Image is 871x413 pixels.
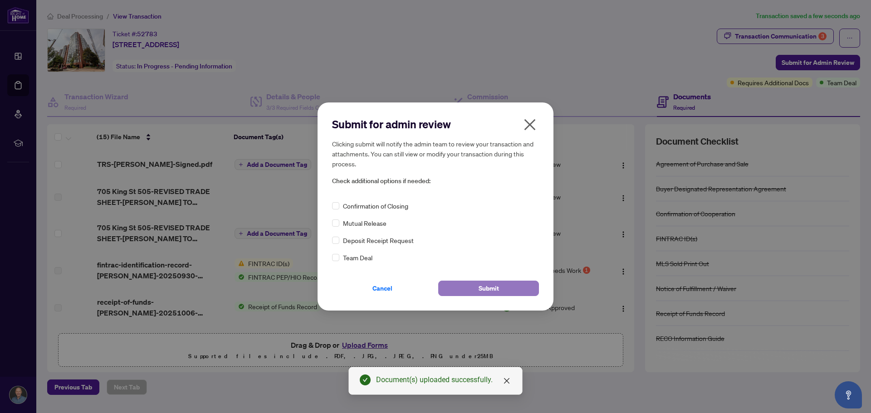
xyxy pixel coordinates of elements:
h2: Submit for admin review [332,117,539,131]
span: close [503,377,510,384]
h5: Clicking submit will notify the admin team to review your transaction and attachments. You can st... [332,139,539,169]
a: Close [502,376,512,386]
span: Mutual Release [343,218,387,228]
span: Submit [479,281,499,296]
button: Open asap [835,381,862,408]
span: Cancel [372,281,392,296]
span: Team Deal [343,253,372,262]
span: Confirmation of Closing [343,201,408,211]
span: Deposit Receipt Request [343,235,414,245]
span: close [523,117,537,132]
div: Document(s) uploaded successfully. [376,374,511,385]
span: Check additional options if needed: [332,176,539,186]
button: Submit [438,281,539,296]
button: Cancel [332,281,433,296]
span: check-circle [360,374,371,385]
